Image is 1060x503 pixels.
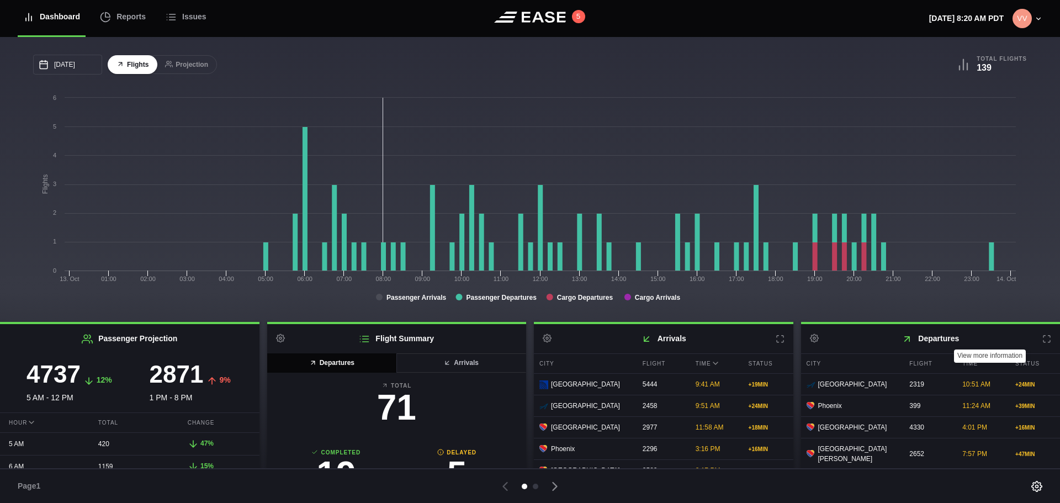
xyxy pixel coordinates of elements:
div: + 16 MIN [749,445,788,453]
div: Status [1010,354,1060,373]
div: Change [179,413,259,432]
span: 4:01 PM [962,423,987,431]
text: 5 [53,123,56,130]
a: Completed19 [276,448,397,497]
h3: 2871 [150,362,204,386]
span: 8:17 PM [696,467,720,474]
span: 9:51 AM [696,402,720,410]
div: + 39 MIN [1015,402,1054,410]
text: 1 [53,238,56,245]
b: Delayed [396,448,517,457]
tspan: Passenger Arrivals [386,294,447,301]
text: 05:00 [258,276,273,282]
text: 4 [53,152,56,158]
h3: 71 [276,390,518,425]
a: Delayed5 [396,448,517,497]
span: 9% [219,375,230,384]
h3: 4737 [26,362,81,386]
span: 10:51 AM [962,380,990,388]
text: 20:00 [846,276,862,282]
span: 12% [97,375,112,384]
h2: Arrivals [534,324,793,353]
span: 47% [200,440,214,447]
button: Departures [267,353,397,373]
text: 06:00 [297,276,312,282]
tspan: 14. Oct [997,276,1016,282]
text: 23:00 [964,276,979,282]
div: Flight [904,354,954,373]
b: Total Flights [977,55,1027,62]
span: Phoenix [818,401,842,411]
span: 11:24 AM [962,402,990,410]
text: 03:00 [179,276,195,282]
text: 22:00 [925,276,940,282]
text: 6 [53,94,56,101]
text: 11:00 [494,276,509,282]
text: 08:00 [376,276,391,282]
div: + 19 MIN [749,380,788,389]
div: 4330 [904,417,954,438]
div: + 24 MIN [749,402,788,410]
div: 420 [89,433,170,454]
span: [GEOGRAPHIC_DATA] [551,465,620,475]
text: 07:00 [336,276,352,282]
span: 7:57 PM [962,450,987,458]
img: 315aad5f8c3b3bdba85a25f162631172 [1013,9,1032,28]
button: Projection [156,55,217,75]
div: Total [89,413,170,432]
tspan: Cargo Departures [557,294,613,301]
span: 11:58 AM [696,423,724,431]
span: [GEOGRAPHIC_DATA] [551,401,620,411]
div: 2296 [637,438,687,459]
span: [GEOGRAPHIC_DATA] [818,422,887,432]
span: [GEOGRAPHIC_DATA] [551,379,620,389]
div: 1 PM - 8 PM [130,362,251,404]
div: City [534,354,634,373]
text: 16:00 [690,276,705,282]
div: 2319 [904,374,954,395]
tspan: 13. Oct [60,276,79,282]
div: Time [957,354,1007,373]
text: 15:00 [650,276,666,282]
text: 02:00 [140,276,156,282]
button: Flights [108,55,157,75]
h3: 5 [396,457,517,492]
text: 19:00 [807,276,823,282]
text: 10:00 [454,276,470,282]
div: City [801,354,902,373]
div: Status [743,354,793,373]
text: 12:00 [533,276,548,282]
span: [GEOGRAPHIC_DATA] [818,379,887,389]
span: 9:41 AM [696,380,720,388]
div: 1159 [89,456,170,477]
text: 2 [53,209,56,216]
button: Arrivals [396,353,526,373]
h2: Flight Summary [267,324,527,353]
span: Page 1 [18,480,45,492]
text: 17:00 [729,276,744,282]
span: Phoenix [551,444,575,454]
text: 01:00 [101,276,116,282]
a: Total71 [276,382,518,431]
div: 2652 [904,443,954,464]
text: 21:00 [886,276,901,282]
div: + 47 MIN [1015,450,1054,458]
b: Total [276,382,518,390]
div: 2977 [637,417,687,438]
text: 09:00 [415,276,431,282]
text: 13:00 [572,276,587,282]
p: [DATE] 8:20 AM PDT [929,13,1004,24]
div: 5 AM - 12 PM [9,362,130,404]
input: mm/dd/yyyy [33,55,102,75]
div: + 24 MIN [1015,380,1054,389]
div: 5444 [637,374,687,395]
span: [GEOGRAPHIC_DATA] [551,422,620,432]
span: 3:16 PM [696,445,720,453]
div: + 16 MIN [1015,423,1054,432]
tspan: Flights [41,174,49,194]
div: 2458 [637,395,687,416]
text: 18:00 [768,276,783,282]
b: Completed [276,448,397,457]
span: [GEOGRAPHIC_DATA][PERSON_NAME] [818,444,896,464]
div: Flight [637,354,687,373]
